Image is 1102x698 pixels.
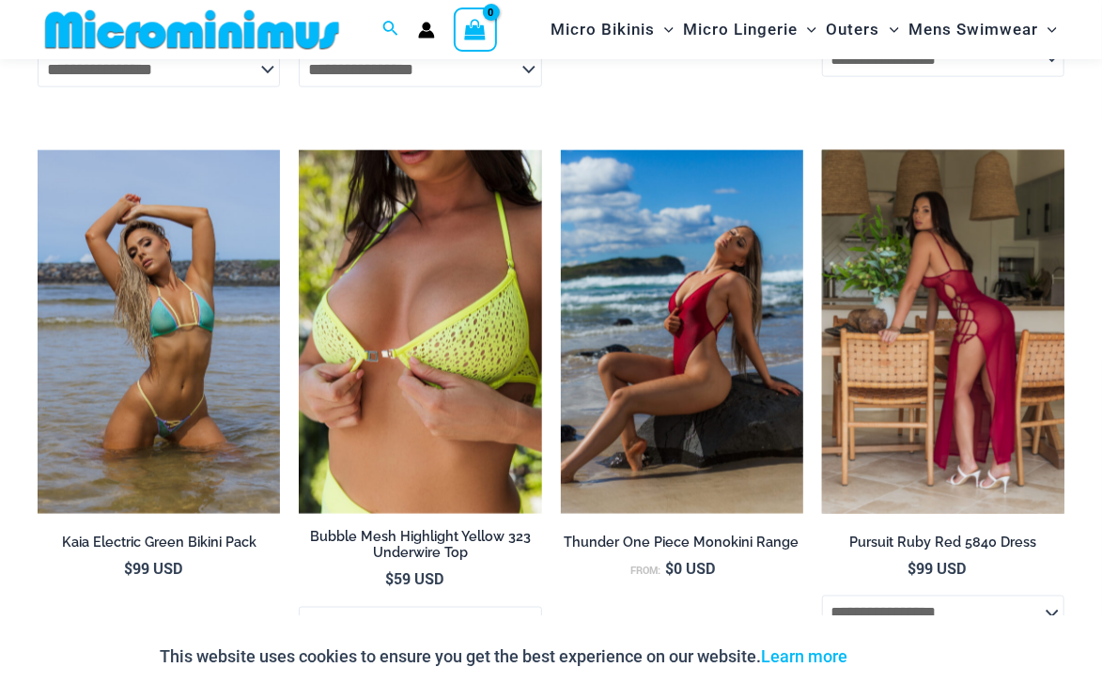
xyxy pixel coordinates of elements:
a: Bubble Mesh Highlight Yellow 323 Underwire Top 01Bubble Mesh Highlight Yellow 323 Underwire Top 4... [299,150,541,514]
bdi: 0 USD [666,559,716,579]
h2: Pursuit Ruby Red 5840 Dress [822,535,1064,552]
a: Kaia Electric Green 305 Top 445 Thong 04Kaia Electric Green 305 Top 445 Thong 05Kaia Electric Gre... [38,150,280,514]
bdi: 99 USD [124,559,182,579]
a: Micro BikinisMenu ToggleMenu Toggle [546,6,678,54]
a: Pursuit Ruby Red 5840 Dress 02Pursuit Ruby Red 5840 Dress 03Pursuit Ruby Red 5840 Dress 03 [822,150,1064,514]
span: Micro Lingerie [683,6,798,54]
span: $ [124,559,132,579]
button: Accept [862,634,942,679]
img: Kaia Electric Green 305 Top 445 Thong 04 [38,150,280,514]
span: Menu Toggle [655,6,674,54]
img: Pursuit Ruby Red 5840 Dress 03 [822,150,1064,514]
a: View Shopping Cart, empty [454,8,497,51]
span: From: [631,565,661,578]
span: Menu Toggle [880,6,899,54]
span: Menu Toggle [1038,6,1057,54]
h2: Thunder One Piece Monokini Range [561,535,803,552]
a: Kaia Electric Green Bikini Pack [38,535,280,559]
span: Menu Toggle [798,6,816,54]
a: Thunder Burnt Red 8931 One piece 10Thunder Orient Blue 8931 One piece 10Thunder Orient Blue 8931 ... [561,150,803,514]
img: Thunder Burnt Red 8931 One piece 10 [561,150,803,514]
a: Thunder One Piece Monokini Range [561,535,803,559]
span: Outers [827,6,880,54]
a: OutersMenu ToggleMenu Toggle [822,6,904,54]
span: Micro Bikinis [551,6,655,54]
nav: Site Navigation [543,3,1064,56]
bdi: 99 USD [908,559,966,579]
a: Learn more [762,646,848,666]
span: Mens Swimwear [908,6,1038,54]
bdi: 59 USD [385,569,443,589]
h2: Kaia Electric Green Bikini Pack [38,535,280,552]
span: $ [908,559,916,579]
img: Bubble Mesh Highlight Yellow 323 Underwire Top 01 [299,150,541,514]
a: Account icon link [418,22,435,39]
a: Micro LingerieMenu ToggleMenu Toggle [678,6,821,54]
a: Search icon link [382,18,399,41]
a: Pursuit Ruby Red 5840 Dress [822,535,1064,559]
p: This website uses cookies to ensure you get the best experience on our website. [161,643,848,671]
img: MM SHOP LOGO FLAT [38,8,347,51]
span: $ [385,569,394,589]
a: Bubble Mesh Highlight Yellow 323 Underwire Top [299,528,541,570]
span: $ [666,559,675,579]
a: Mens SwimwearMenu ToggleMenu Toggle [904,6,1062,54]
h2: Bubble Mesh Highlight Yellow 323 Underwire Top [299,528,541,563]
